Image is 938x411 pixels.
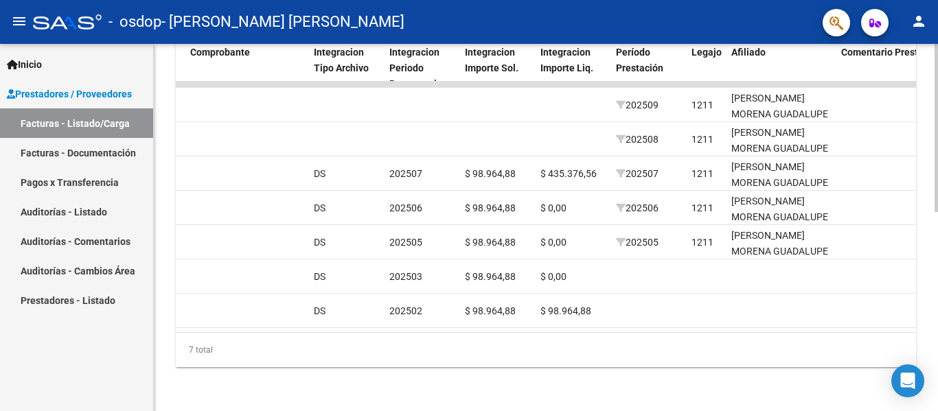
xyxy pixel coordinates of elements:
[11,13,27,30] mat-icon: menu
[691,47,722,58] span: Legajo
[540,305,591,316] span: $ 98.964,88
[384,38,459,98] datatable-header-cell: Integracion Periodo Presentacion
[891,364,924,397] div: Open Intercom Messenger
[465,168,516,179] span: $ 98.964,88
[691,97,713,113] div: 1211
[176,333,916,367] div: 7 total
[610,38,686,98] datatable-header-cell: Período Prestación
[465,305,516,316] span: $ 98.964,88
[314,237,325,248] span: DS
[389,237,422,248] span: 202505
[731,193,830,240] div: [PERSON_NAME] MORENA GUADALUPE 27509565592
[389,305,422,316] span: 202502
[389,271,422,282] span: 202503
[465,237,516,248] span: $ 98.964,88
[308,38,384,98] datatable-header-cell: Integracion Tipo Archivo
[185,38,308,98] datatable-header-cell: Comprobante
[389,202,422,213] span: 202506
[459,38,535,98] datatable-header-cell: Integracion Importe Sol.
[535,38,610,98] datatable-header-cell: Integracion Importe Liq.
[616,134,659,145] span: 202508
[314,202,325,213] span: DS
[389,168,422,179] span: 202507
[731,159,830,206] div: [PERSON_NAME] MORENA GUADALUPE 27509565592
[616,237,659,248] span: 202505
[540,237,567,248] span: $ 0,00
[314,47,369,73] span: Integracion Tipo Archivo
[726,38,836,98] datatable-header-cell: Afiliado
[540,202,567,213] span: $ 0,00
[616,168,659,179] span: 202507
[731,228,830,274] div: [PERSON_NAME] MORENA GUADALUPE 27509565592
[465,47,518,73] span: Integracion Importe Sol.
[691,235,713,250] div: 1211
[314,168,325,179] span: DS
[314,271,325,282] span: DS
[731,125,830,172] div: [PERSON_NAME] MORENA GUADALUPE 27509565592
[465,202,516,213] span: $ 98.964,88
[465,271,516,282] span: $ 98.964,88
[108,7,161,37] span: - osdop
[540,47,593,73] span: Integracion Importe Liq.
[691,132,713,148] div: 1211
[691,166,713,182] div: 1211
[190,47,250,58] span: Comprobante
[540,271,567,282] span: $ 0,00
[314,305,325,316] span: DS
[616,99,659,110] span: 202509
[389,47,448,89] span: Integracion Periodo Presentacion
[540,168,597,179] span: $ 435.376,56
[7,57,42,72] span: Inicio
[731,91,830,137] div: [PERSON_NAME] MORENA GUADALUPE 27509565592
[691,200,713,216] div: 1211
[616,202,659,213] span: 202506
[616,47,663,73] span: Período Prestación
[911,13,927,30] mat-icon: person
[161,7,404,37] span: - [PERSON_NAME] [PERSON_NAME]
[731,47,766,58] span: Afiliado
[686,38,726,98] datatable-header-cell: Legajo
[7,86,132,102] span: Prestadores / Proveedores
